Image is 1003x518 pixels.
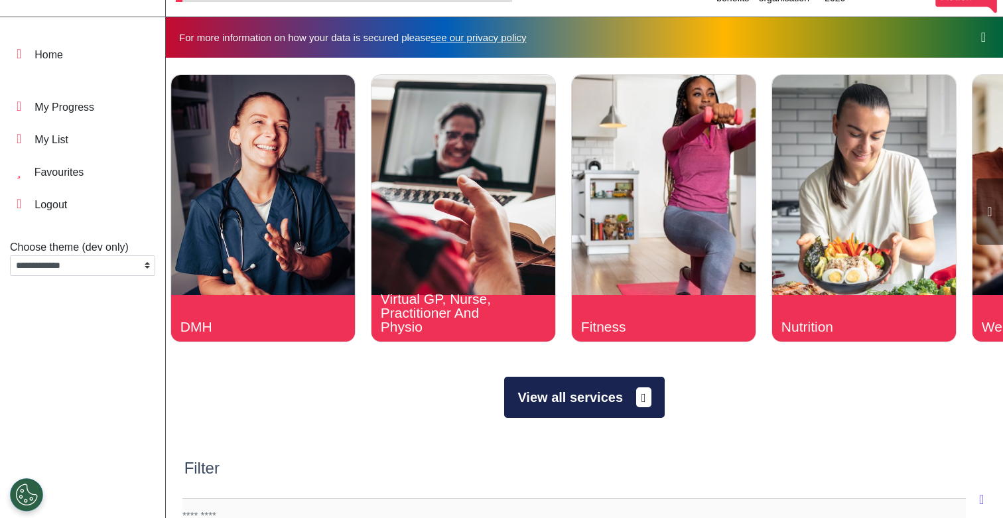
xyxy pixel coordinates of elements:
button: View all services [504,377,664,418]
div: Virtual GP, Nurse, Practitioner And Physio [381,292,509,334]
h2: Filter [184,459,220,478]
div: DMH [180,320,309,334]
div: Home [34,47,63,63]
div: Fitness [581,320,710,334]
div: Choose theme (dev only) [10,239,155,255]
button: Open Preferences [10,478,43,511]
div: Logout [34,197,67,213]
div: Favourites [34,164,84,180]
div: My Progress [34,99,94,115]
div: My List [34,132,68,148]
div: Nutrition [781,320,910,334]
div: For more information on how your data is secured please [179,32,540,42]
a: see our privacy policy [431,32,526,43]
